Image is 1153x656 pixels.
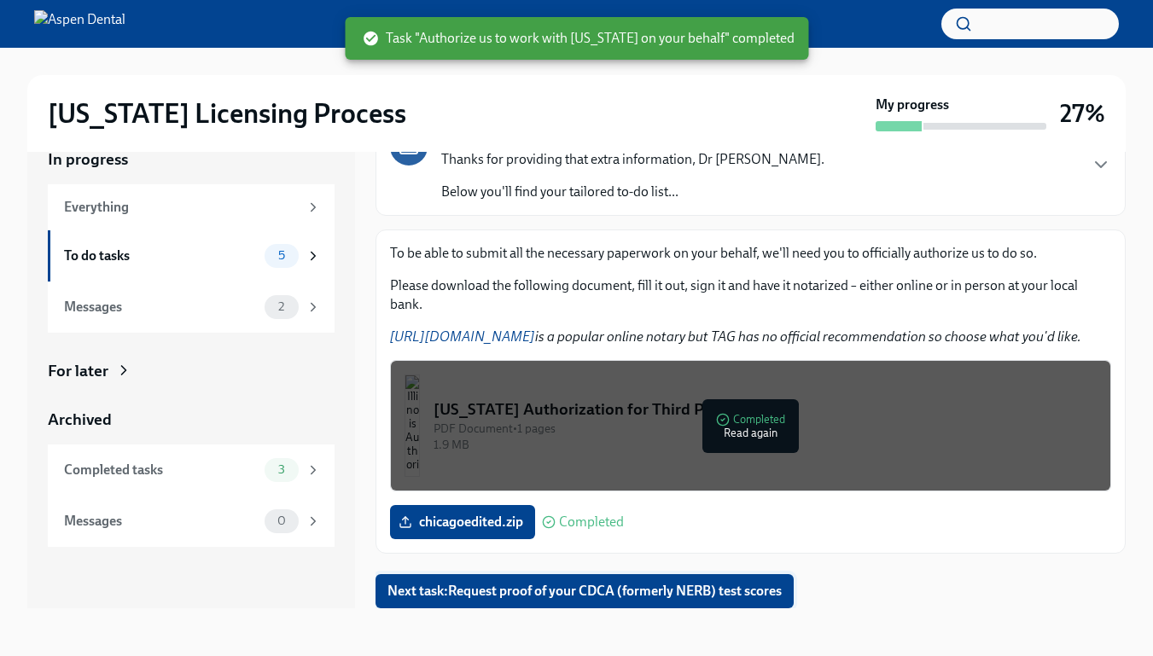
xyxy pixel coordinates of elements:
[48,444,335,496] a: Completed tasks3
[48,148,335,171] a: In progress
[387,583,782,600] span: Next task : Request proof of your CDCA (formerly NERB) test scores
[64,247,258,265] div: To do tasks
[48,184,335,230] a: Everything
[434,437,1097,453] div: 1.9 MB
[362,29,795,48] span: Task "Authorize us to work with [US_STATE] on your behalf" completed
[48,496,335,547] a: Messages0
[48,409,335,431] a: Archived
[390,328,1081,345] em: is a popular online notary but TAG has no official recommendation so choose what you'd like.
[48,360,335,382] a: For later
[268,249,295,262] span: 5
[434,421,1097,437] div: PDF Document • 1 pages
[402,514,523,531] span: chicagoedited.zip
[390,276,1111,314] p: Please download the following document, fill it out, sign it and have it notarized – either onlin...
[390,244,1111,263] p: To be able to submit all the necessary paperwork on your behalf, we'll need you to officially aut...
[48,282,335,333] a: Messages2
[390,360,1111,491] button: [US_STATE] Authorization for Third Party ContactPDF Document•1 pages1.9 MBCompletedRead again
[1060,98,1105,129] h3: 27%
[376,574,794,608] button: Next task:Request proof of your CDCA (formerly NERB) test scores
[64,461,258,479] div: Completed tasks
[390,328,535,345] a: [URL][DOMAIN_NAME]
[267,514,296,527] span: 0
[48,96,406,131] h2: [US_STATE] Licensing Process
[48,230,335,282] a: To do tasks5
[34,10,125,38] img: Aspen Dental
[390,505,535,539] label: chicagoedited.zip
[48,360,108,382] div: For later
[64,512,258,531] div: Messages
[64,198,299,217] div: Everything
[441,150,824,169] p: Thanks for providing that extra information, Dr [PERSON_NAME].
[876,96,949,114] strong: My progress
[434,398,1097,421] div: [US_STATE] Authorization for Third Party Contact
[559,515,624,529] span: Completed
[268,300,294,313] span: 2
[405,374,420,477] img: Illinois Authorization for Third Party Contact
[441,183,824,201] p: Below you'll find your tailored to-do list...
[268,463,295,476] span: 3
[64,298,258,316] div: Messages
